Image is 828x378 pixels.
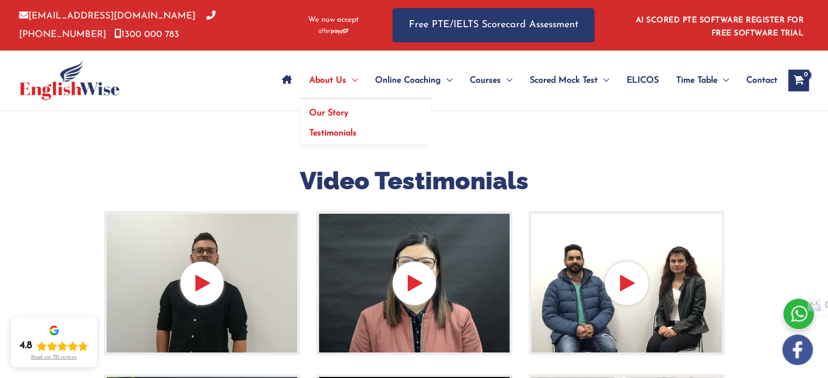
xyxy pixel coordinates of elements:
a: AI SCORED PTE SOFTWARE REGISTER FOR FREE SOFTWARE TRIAL [636,16,804,38]
a: ELICOS [618,61,667,100]
img: cropped-ew-logo [19,61,120,100]
span: About Us [309,61,346,100]
aside: Header Widget 1 [629,8,809,43]
a: CoursesMenu Toggle [461,61,521,100]
img: null [529,211,725,356]
a: Scored Mock TestMenu Toggle [521,61,618,100]
div: Rating: 4.8 out of 5 [20,339,88,352]
a: Testimonials [300,120,431,145]
a: 1300 000 783 [114,30,179,39]
span: Menu Toggle [441,61,452,100]
a: View Shopping Cart, empty [788,70,809,91]
span: Menu Toggle [501,61,512,100]
a: Our Story [300,99,431,120]
span: Testimonials [309,129,357,138]
span: Courses [470,61,501,100]
img: white-facebook.png [782,334,813,365]
span: ELICOS [627,61,659,100]
a: [EMAIL_ADDRESS][DOMAIN_NAME] [19,11,195,21]
a: About UsMenu Toggle [300,61,366,100]
a: Time TableMenu Toggle [667,61,738,100]
span: Menu Toggle [598,61,609,100]
img: Afterpay-Logo [318,28,348,34]
nav: Site Navigation: Main Menu [273,61,777,100]
span: Contact [746,61,777,100]
span: We now accept [308,15,359,26]
span: Menu Toggle [717,61,729,100]
img: null [316,211,512,356]
a: [PHONE_NUMBER] [19,11,216,39]
a: Contact [738,61,777,100]
span: Menu Toggle [346,61,358,100]
a: Free PTE/IELTS Scorecard Assessment [392,8,594,42]
div: 4.8 [20,339,32,352]
span: Online Coaching [375,61,441,100]
img: null [104,211,300,356]
h2: Video Testimonials [96,165,733,197]
span: Our Story [309,109,348,117]
a: Online CoachingMenu Toggle [366,61,461,100]
div: Read our 721 reviews [31,355,77,361]
span: Time Table [676,61,717,100]
span: Scored Mock Test [530,61,598,100]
